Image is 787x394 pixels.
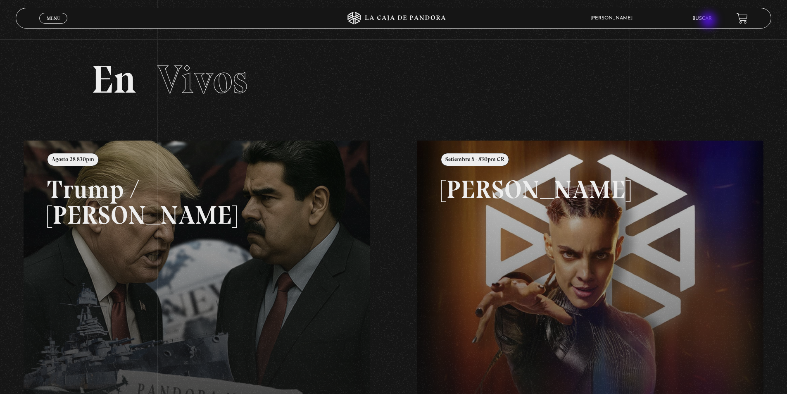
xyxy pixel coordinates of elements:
[692,16,712,21] a: Buscar
[44,23,63,29] span: Cerrar
[586,16,641,21] span: [PERSON_NAME]
[737,13,748,24] a: View your shopping cart
[47,16,60,21] span: Menu
[91,60,696,99] h2: En
[157,56,247,103] span: Vivos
